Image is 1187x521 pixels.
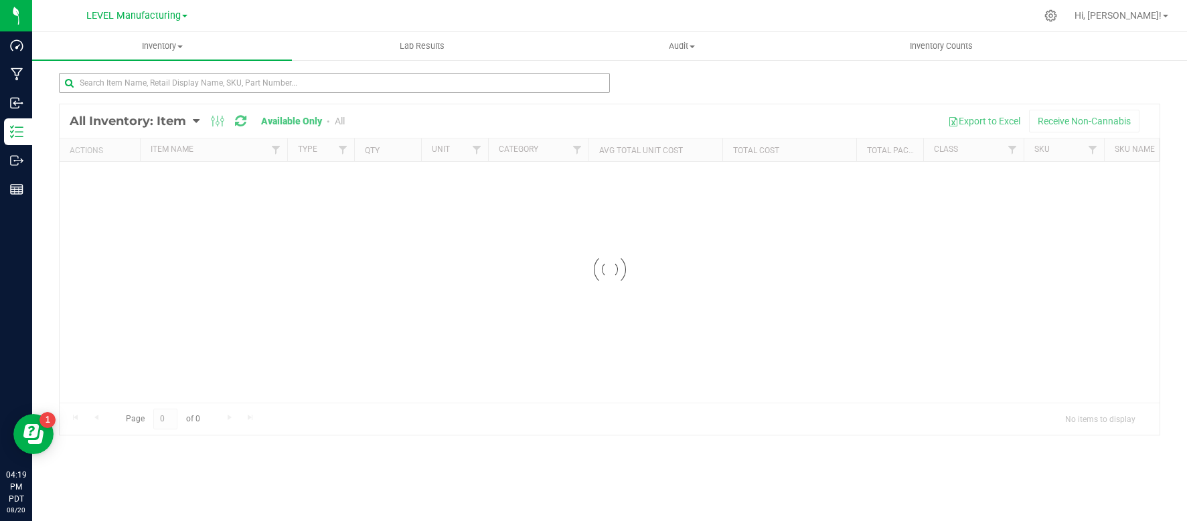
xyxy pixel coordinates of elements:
[39,412,56,428] iframe: Resource center unread badge
[10,68,23,81] inline-svg: Manufacturing
[292,32,552,60] a: Lab Results
[10,125,23,138] inline-svg: Inventory
[6,469,26,505] p: 04:19 PM PDT
[1075,10,1162,21] span: Hi, [PERSON_NAME]!
[10,39,23,52] inline-svg: Dashboard
[59,73,610,93] input: Search Item Name, Retail Display Name, SKU, Part Number...
[32,40,292,52] span: Inventory
[811,32,1071,60] a: Inventory Counts
[10,154,23,167] inline-svg: Outbound
[552,32,811,60] a: Audit
[552,40,811,52] span: Audit
[382,40,463,52] span: Lab Results
[13,414,54,454] iframe: Resource center
[1042,9,1059,22] div: Manage settings
[10,183,23,196] inline-svg: Reports
[892,40,991,52] span: Inventory Counts
[32,32,292,60] a: Inventory
[10,96,23,110] inline-svg: Inbound
[6,505,26,515] p: 08/20
[86,10,181,21] span: LEVEL Manufacturing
